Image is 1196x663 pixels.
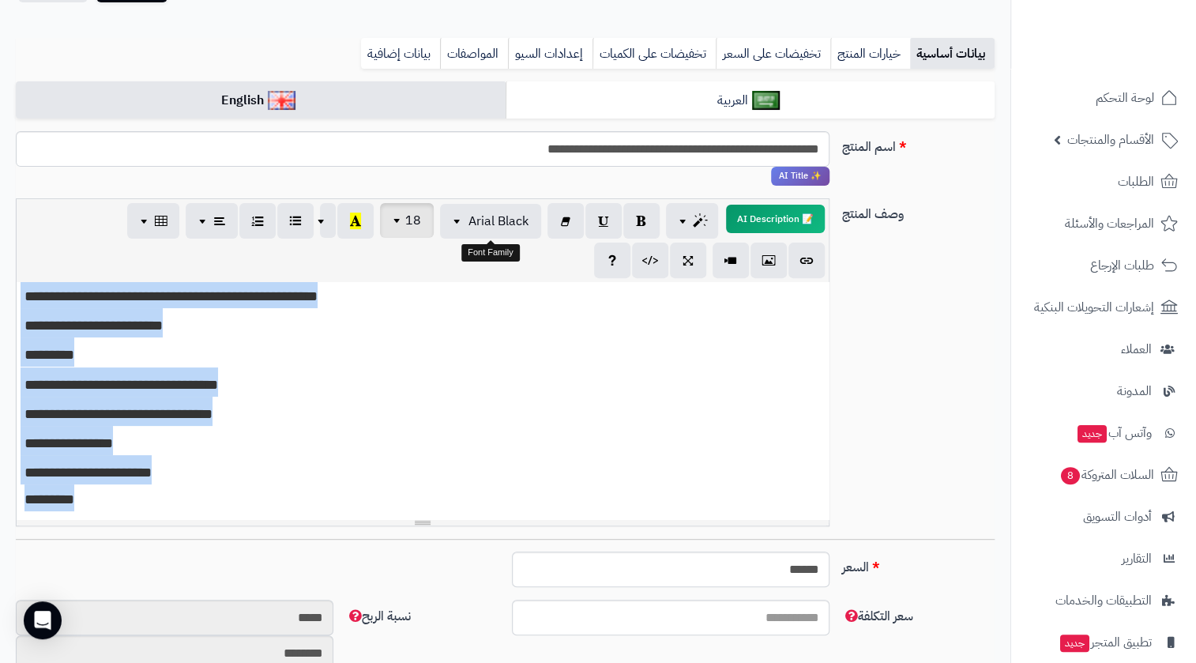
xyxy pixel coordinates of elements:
[1121,338,1152,360] span: العملاء
[346,607,411,626] span: نسبة الربح
[842,607,913,626] span: سعر التكلفة
[910,38,995,70] a: بيانات أساسية
[716,38,830,70] a: تخفيضات على السعر
[1059,631,1152,654] span: تطبيق المتجر
[24,601,62,639] div: Open Intercom Messenger
[1060,635,1089,652] span: جديد
[1065,213,1154,235] span: المراجعات والأسئلة
[592,38,716,70] a: تخفيضات على الكميات
[1021,372,1187,410] a: المدونة
[508,38,592,70] a: إعدادات السيو
[830,38,910,70] a: خيارات المنتج
[461,244,519,262] div: Font Family
[1090,254,1154,277] span: طلبات الإرجاع
[771,167,829,186] span: انقر لاستخدام رفيقك الذكي
[1021,163,1187,201] a: الطلبات
[1067,129,1154,151] span: الأقسام والمنتجات
[1034,296,1154,318] span: إشعارات التحويلات البنكية
[1021,582,1187,620] a: التطبيقات والخدمات
[361,38,440,70] a: بيانات إضافية
[1083,506,1152,528] span: أدوات التسويق
[1021,623,1187,661] a: تطبيق المتجرجديد
[1021,498,1187,536] a: أدوات التسويق
[836,131,1001,156] label: اسم المنتج
[836,552,1001,577] label: السعر
[440,38,508,70] a: المواصفات
[1021,414,1187,452] a: وآتس آبجديد
[1078,425,1107,443] span: جديد
[1055,590,1152,612] span: التطبيقات والخدمات
[1021,456,1187,494] a: السلات المتروكة8
[1117,380,1152,402] span: المدونة
[836,198,1001,224] label: وصف المنتج
[1021,540,1187,578] a: التقارير
[1076,422,1152,444] span: وآتس آب
[440,204,541,239] button: Arial Black
[1021,205,1187,243] a: المراجعات والأسئلة
[1061,467,1080,484] span: 8
[380,203,434,238] button: 18
[1021,330,1187,368] a: العملاء
[506,81,995,120] a: العربية
[1096,87,1154,109] span: لوحة التحكم
[1059,464,1154,486] span: السلات المتروكة
[1118,171,1154,193] span: الطلبات
[1021,288,1187,326] a: إشعارات التحويلات البنكية
[752,91,780,110] img: العربية
[405,211,421,230] span: 18
[268,91,295,110] img: English
[1021,247,1187,284] a: طلبات الإرجاع
[1122,548,1152,570] span: التقارير
[468,212,528,231] span: Arial Black
[726,205,825,233] button: 📝 AI Description
[1021,79,1187,117] a: لوحة التحكم
[16,81,506,120] a: English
